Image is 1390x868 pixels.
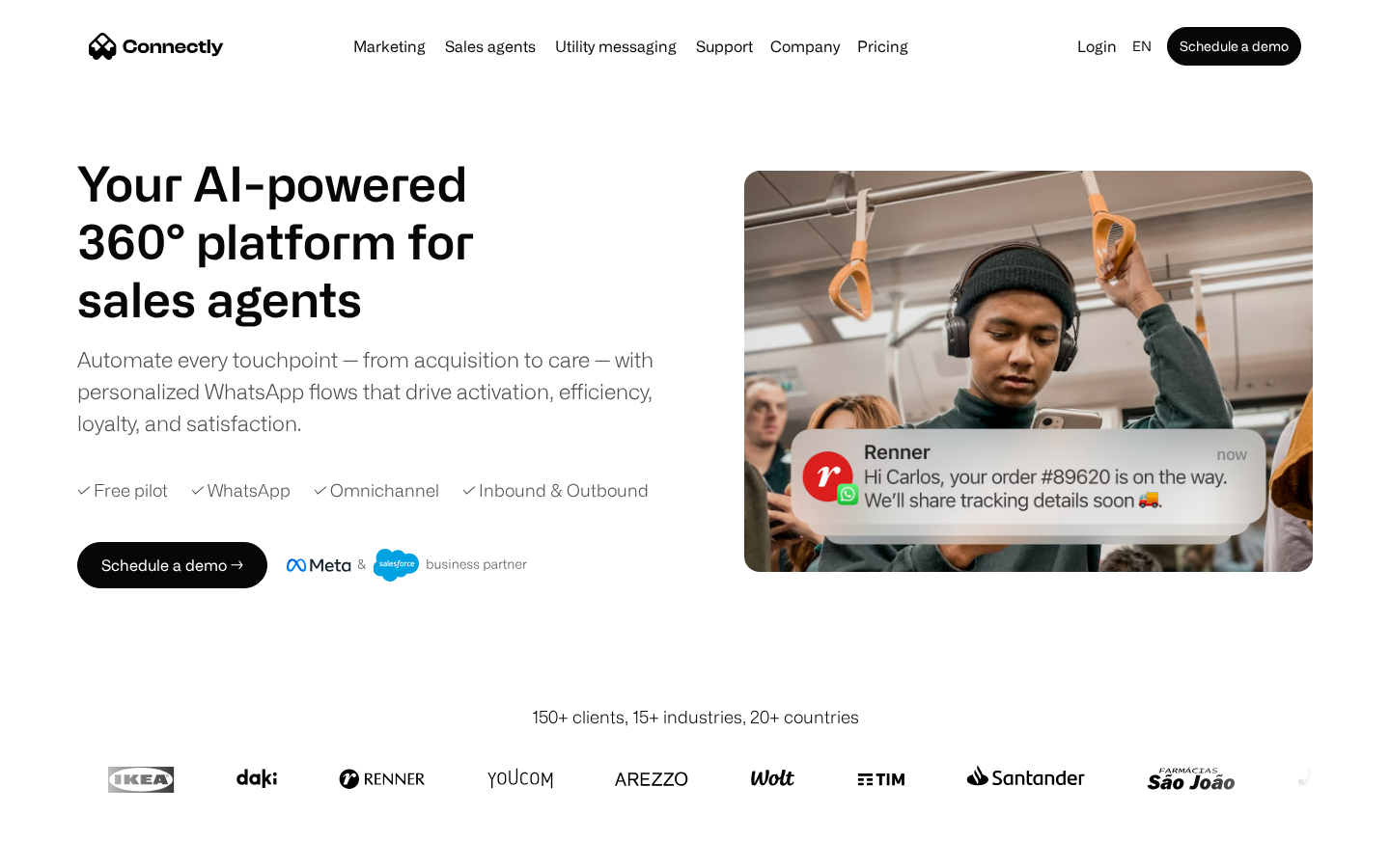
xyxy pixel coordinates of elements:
[532,704,859,730] div: 150+ clients, 15+ industries, 20+ countries
[688,39,761,54] a: Support
[77,343,685,439] div: Automate every touchpoint — from acquisition to care — with personalized WhatsApp flows that driv...
[1132,33,1152,60] div: en
[770,33,840,60] div: Company
[77,477,168,503] div: ✓ Free pilot
[77,154,521,270] h1: Your AI-powered 360° platform for
[77,542,267,588] a: Schedule a demo →
[462,477,649,503] div: ✓ Inbound & Outbound
[849,39,916,54] a: Pricing
[1167,27,1301,66] a: Schedule a demo
[346,39,433,54] a: Marketing
[77,270,521,328] h1: sales agents
[191,477,291,503] div: ✓ WhatsApp
[19,832,116,861] aside: Language selected: English
[287,549,528,582] img: Meta and Salesforce business partner badge.
[314,477,439,503] div: ✓ Omnichannel
[437,39,543,54] a: Sales agents
[39,834,116,861] ul: Language list
[1070,33,1125,60] a: Login
[547,39,684,54] a: Utility messaging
